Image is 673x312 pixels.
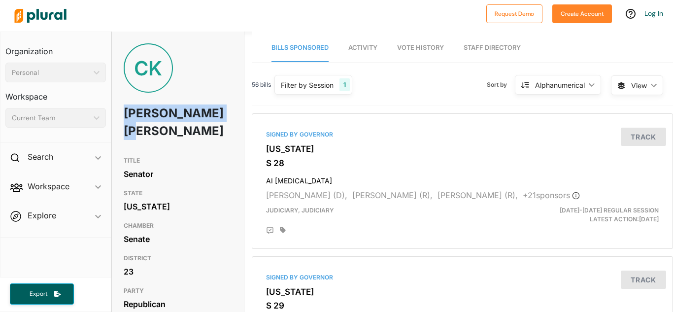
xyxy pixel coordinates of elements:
a: Vote History [397,34,444,62]
span: Bills Sponsored [271,44,329,51]
span: [PERSON_NAME] (D), [266,190,347,200]
h3: STATE [124,187,232,199]
a: Bills Sponsored [271,34,329,62]
div: Personal [12,68,90,78]
h3: Organization [5,37,106,59]
div: 1 [339,78,350,91]
button: Track [621,128,666,146]
span: + 21 sponsor s [523,190,580,200]
h3: [US_STATE] [266,144,659,154]
span: Export [23,290,54,298]
span: View [631,80,647,91]
h3: DISTRICT [124,252,232,264]
span: [DATE]-[DATE] Regular Session [560,207,659,214]
a: Create Account [552,8,612,18]
span: Vote History [397,44,444,51]
span: 56 bills [252,80,271,89]
div: [US_STATE] [124,199,232,214]
h3: [US_STATE] [266,287,659,297]
div: Latest Action: [DATE] [530,206,666,224]
div: Current Team [12,113,90,123]
span: [PERSON_NAME] (R), [352,190,433,200]
span: Sort by [487,80,515,89]
div: Republican [124,297,232,312]
div: 23 [124,264,232,279]
div: Add Position Statement [266,227,274,235]
h3: S 29 [266,301,659,311]
div: Senator [124,167,232,181]
a: Request Demo [486,8,542,18]
h2: Search [28,151,53,162]
h3: PARTY [124,285,232,297]
span: Activity [348,44,377,51]
a: Log In [644,9,663,18]
button: Track [621,271,666,289]
h1: [PERSON_NAME] [PERSON_NAME] [124,99,189,146]
a: Staff Directory [464,34,521,62]
div: Senate [124,232,232,246]
div: CK [124,43,173,93]
a: Activity [348,34,377,62]
div: Signed by Governor [266,130,659,139]
h3: Workspace [5,82,106,104]
div: Alphanumerical [535,80,585,90]
button: Request Demo [486,4,542,23]
h3: S 28 [266,158,659,168]
span: [PERSON_NAME] (R), [437,190,518,200]
button: Create Account [552,4,612,23]
button: Export [10,283,74,305]
h4: AI [MEDICAL_DATA] [266,172,659,185]
div: Add tags [280,227,286,234]
div: Filter by Session [281,80,334,90]
span: Judiciary, Judiciary [266,207,334,214]
h3: TITLE [124,155,232,167]
h3: CHAMBER [124,220,232,232]
div: Signed by Governor [266,273,659,282]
